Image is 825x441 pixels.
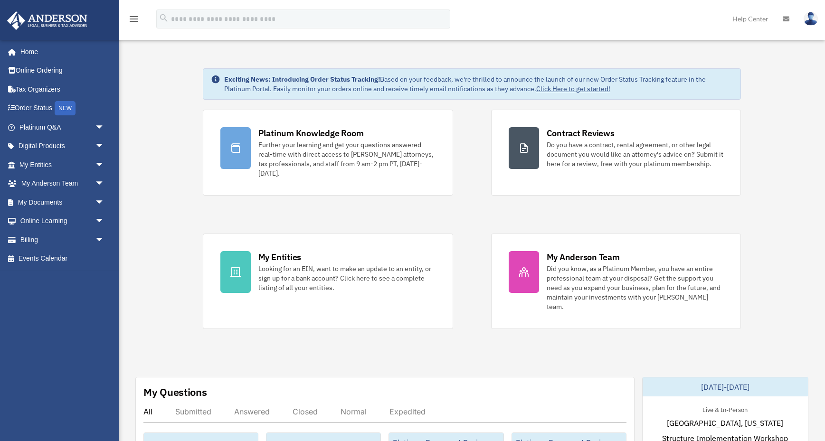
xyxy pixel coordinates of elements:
[7,42,114,61] a: Home
[7,212,119,231] a: Online Learningarrow_drop_down
[128,13,140,25] i: menu
[7,61,119,80] a: Online Ordering
[7,137,119,156] a: Digital Productsarrow_drop_down
[7,249,119,268] a: Events Calendar
[389,407,426,416] div: Expedited
[667,417,783,429] span: [GEOGRAPHIC_DATA], [US_STATE]
[7,174,119,193] a: My Anderson Teamarrow_drop_down
[536,84,610,93] a: Click Here to get started!
[95,174,114,194] span: arrow_drop_down
[491,110,741,196] a: Contract Reviews Do you have a contract, rental agreement, or other legal document you would like...
[804,12,818,26] img: User Pic
[491,234,741,329] a: My Anderson Team Did you know, as a Platinum Member, you have an entire professional team at your...
[341,407,367,416] div: Normal
[258,251,301,263] div: My Entities
[55,101,76,115] div: NEW
[643,377,808,396] div: [DATE]-[DATE]
[143,385,207,399] div: My Questions
[95,118,114,137] span: arrow_drop_down
[7,193,119,212] a: My Documentsarrow_drop_down
[547,127,615,139] div: Contract Reviews
[159,13,169,23] i: search
[695,404,755,414] div: Live & In-Person
[258,264,436,292] div: Looking for an EIN, want to make an update to an entity, or sign up for a bank account? Click her...
[95,212,114,231] span: arrow_drop_down
[95,137,114,156] span: arrow_drop_down
[175,407,211,416] div: Submitted
[224,75,380,84] strong: Exciting News: Introducing Order Status Tracking!
[7,118,119,137] a: Platinum Q&Aarrow_drop_down
[143,407,152,416] div: All
[128,17,140,25] a: menu
[203,110,453,196] a: Platinum Knowledge Room Further your learning and get your questions answered real-time with dire...
[258,140,436,178] div: Further your learning and get your questions answered real-time with direct access to [PERSON_NAM...
[224,75,733,94] div: Based on your feedback, we're thrilled to announce the launch of our new Order Status Tracking fe...
[547,251,620,263] div: My Anderson Team
[547,140,724,169] div: Do you have a contract, rental agreement, or other legal document you would like an attorney's ad...
[293,407,318,416] div: Closed
[4,11,90,30] img: Anderson Advisors Platinum Portal
[95,155,114,175] span: arrow_drop_down
[7,230,119,249] a: Billingarrow_drop_down
[258,127,364,139] div: Platinum Knowledge Room
[7,80,119,99] a: Tax Organizers
[7,99,119,118] a: Order StatusNEW
[547,264,724,311] div: Did you know, as a Platinum Member, you have an entire professional team at your disposal? Get th...
[203,234,453,329] a: My Entities Looking for an EIN, want to make an update to an entity, or sign up for a bank accoun...
[7,155,119,174] a: My Entitiesarrow_drop_down
[95,230,114,250] span: arrow_drop_down
[234,407,270,416] div: Answered
[95,193,114,212] span: arrow_drop_down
